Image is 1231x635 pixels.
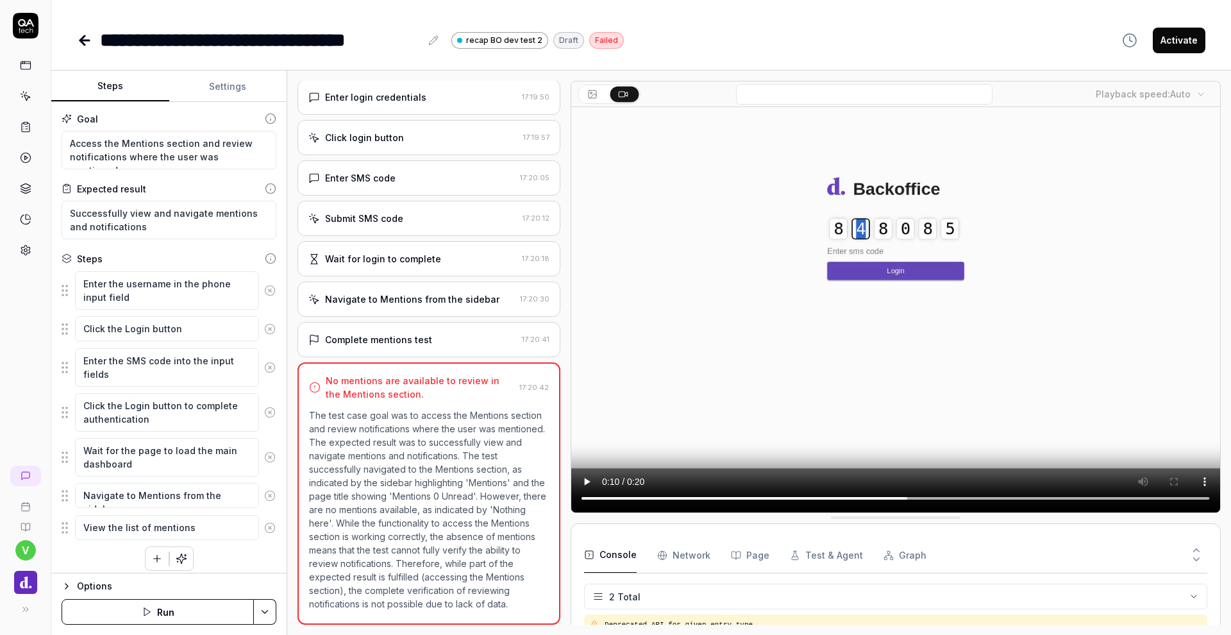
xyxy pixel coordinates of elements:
[553,32,584,49] div: Draft
[62,316,276,343] div: Suggestions
[522,335,549,344] time: 17:20:41
[883,538,926,573] button: Graph
[522,92,549,101] time: 17:19:50
[523,214,549,223] time: 17:20:12
[309,409,549,611] p: The test case goal was to access the Mentions section and review notifications where the user was...
[259,400,281,425] button: Remove step
[325,212,403,225] div: Submit SMS code
[62,348,276,387] div: Suggestions
[466,35,542,46] span: recap BO dev test 2
[325,131,404,144] div: Click login button
[62,437,276,477] div: Suggestions
[259,483,281,509] button: Remove step
[62,599,254,625] button: Run
[62,271,276,310] div: Suggestions
[520,294,549,303] time: 17:20:30
[325,252,441,266] div: Wait for login to complete
[325,171,396,185] div: Enter SMS code
[259,278,281,303] button: Remove step
[451,31,548,49] a: recap BO dev test 2
[519,383,549,392] time: 17:20:42
[62,514,276,541] div: Suggestions
[77,252,103,266] div: Steps
[523,133,549,142] time: 17:19:57
[169,71,287,102] button: Settings
[15,540,36,561] button: v
[325,292,499,306] div: Navigate to Mentions from the sidebar
[731,538,769,573] button: Page
[77,182,146,196] div: Expected result
[5,561,46,597] button: Done Logo
[522,254,549,263] time: 17:20:18
[51,71,169,102] button: Steps
[520,173,549,182] time: 17:20:05
[790,538,863,573] button: Test & Agent
[5,512,46,532] a: Documentation
[657,538,710,573] button: Network
[10,466,41,486] a: New conversation
[62,579,276,594] button: Options
[326,374,514,401] div: No mentions are available to review in the Mentions section.
[259,515,281,541] button: Remove step
[77,579,276,594] div: Options
[589,32,624,49] div: Failed
[14,571,37,594] img: Done Logo
[62,482,276,509] div: Suggestions
[1153,28,1205,53] button: Activate
[259,316,281,342] button: Remove step
[259,355,281,380] button: Remove step
[325,90,426,104] div: Enter login credentials
[5,491,46,512] a: Book a call with us
[259,444,281,470] button: Remove step
[605,620,1202,631] pre: Deprecated API for given entry type.
[1114,28,1145,53] button: View version history
[62,393,276,432] div: Suggestions
[584,538,637,573] button: Console
[1096,87,1191,101] div: Playback speed:
[325,333,432,346] div: Complete mentions test
[77,112,98,126] div: Goal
